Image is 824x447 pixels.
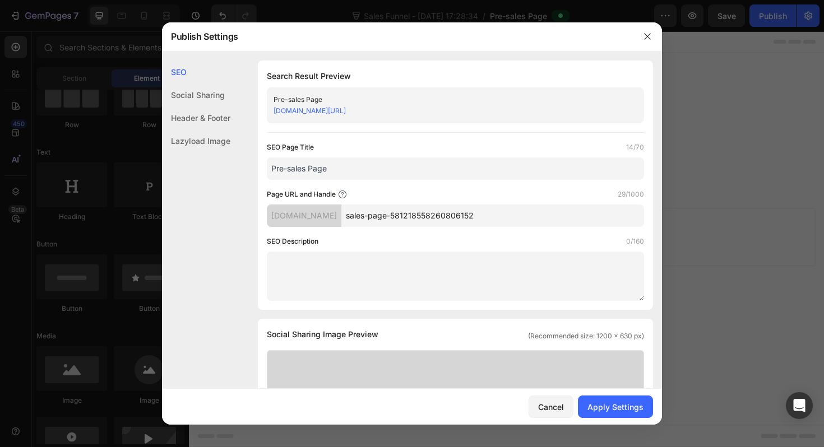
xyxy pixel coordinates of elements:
h1: Search Result Preview [267,69,644,83]
span: inspired by CRO experts [210,220,287,230]
div: Generate layout [304,206,363,218]
div: Pre-sales Page [274,94,619,105]
span: from URL or image [302,220,362,230]
label: 14/70 [626,142,644,153]
div: Open Intercom Messenger [786,392,813,419]
div: SEO [162,60,230,83]
span: Add section [310,181,363,193]
label: 29/1000 [618,189,644,200]
label: SEO Page Title [267,142,314,153]
div: Cancel [538,401,564,413]
button: Cancel [529,395,573,418]
a: [DOMAIN_NAME][URL] [274,106,346,115]
div: Add blank section [386,206,454,218]
div: Lazyload Image [162,129,230,152]
input: Title [267,157,644,180]
label: 0/160 [626,236,644,247]
span: (Recommended size: 1200 x 630 px) [528,331,644,341]
button: Apply Settings [578,395,653,418]
label: SEO Description [267,236,318,247]
div: Publish Settings [162,22,633,51]
div: Choose templates [216,206,284,218]
div: [DOMAIN_NAME] [267,204,341,227]
div: Apply Settings [587,401,644,413]
span: Social Sharing Image Preview [267,328,378,341]
input: Handle [341,204,644,227]
div: Header & Footer [162,106,230,129]
label: Page URL and Handle [267,189,336,200]
div: Social Sharing [162,83,230,106]
span: then drag & drop elements [377,220,461,230]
